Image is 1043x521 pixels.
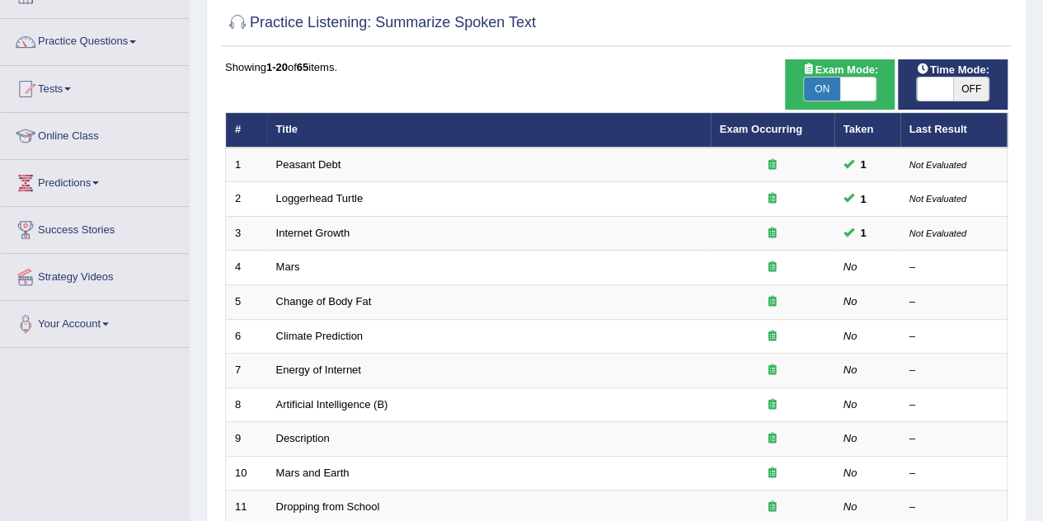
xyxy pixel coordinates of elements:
a: Strategy Videos [1,254,189,295]
em: No [843,467,857,479]
div: Exam occurring question [720,294,825,310]
small: Not Evaluated [909,194,966,204]
td: 2 [226,182,267,217]
td: 8 [226,387,267,422]
td: 7 [226,354,267,388]
a: Internet Growth [276,227,350,239]
th: Taken [834,113,900,148]
div: – [909,260,998,275]
a: Description [276,432,330,444]
a: Predictions [1,160,189,201]
th: Title [267,113,711,148]
td: 6 [226,319,267,354]
span: Exam Mode: [796,61,885,78]
div: – [909,466,998,481]
div: Show exams occurring in exams [785,59,895,110]
span: Time Mode: [910,61,996,78]
a: Tests [1,66,189,107]
div: Exam occurring question [720,329,825,345]
th: # [226,113,267,148]
div: Exam occurring question [720,363,825,378]
div: Showing of items. [225,59,1008,75]
td: 9 [226,422,267,457]
em: No [843,364,857,376]
div: Exam occurring question [720,260,825,275]
span: OFF [953,77,989,101]
div: Exam occurring question [720,157,825,173]
a: Success Stories [1,207,189,248]
em: No [843,260,857,273]
div: Exam occurring question [720,466,825,481]
h2: Practice Listening: Summarize Spoken Text [225,11,536,35]
div: Exam occurring question [720,431,825,447]
span: You can still take this question [854,156,873,173]
div: – [909,431,998,447]
a: Artificial Intelligence (B) [276,398,388,411]
td: 10 [226,456,267,490]
div: – [909,329,998,345]
em: No [843,432,857,444]
span: You can still take this question [854,190,873,208]
span: ON [804,77,840,101]
em: No [843,330,857,342]
th: Last Result [900,113,1008,148]
td: 3 [226,216,267,251]
em: No [843,500,857,513]
a: Mars and Earth [276,467,350,479]
div: Exam occurring question [720,397,825,413]
div: Exam occurring question [720,226,825,242]
a: Exam Occurring [720,123,802,135]
b: 1-20 [266,61,288,73]
div: – [909,397,998,413]
div: – [909,500,998,515]
div: Exam occurring question [720,500,825,515]
a: Energy of Internet [276,364,361,376]
div: – [909,363,998,378]
b: 65 [297,61,308,73]
a: Loggerhead Turtle [276,192,364,204]
td: 4 [226,251,267,285]
a: Practice Questions [1,19,189,60]
div: – [909,294,998,310]
em: No [843,295,857,307]
td: 1 [226,148,267,182]
a: Dropping from School [276,500,380,513]
a: Peasant Debt [276,158,341,171]
small: Not Evaluated [909,160,966,170]
a: Your Account [1,301,189,342]
td: 5 [226,285,267,320]
small: Not Evaluated [909,228,966,238]
a: Change of Body Fat [276,295,372,307]
a: Mars [276,260,300,273]
a: Climate Prediction [276,330,364,342]
em: No [843,398,857,411]
span: You can still take this question [854,224,873,242]
a: Online Class [1,113,189,154]
div: Exam occurring question [720,191,825,207]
